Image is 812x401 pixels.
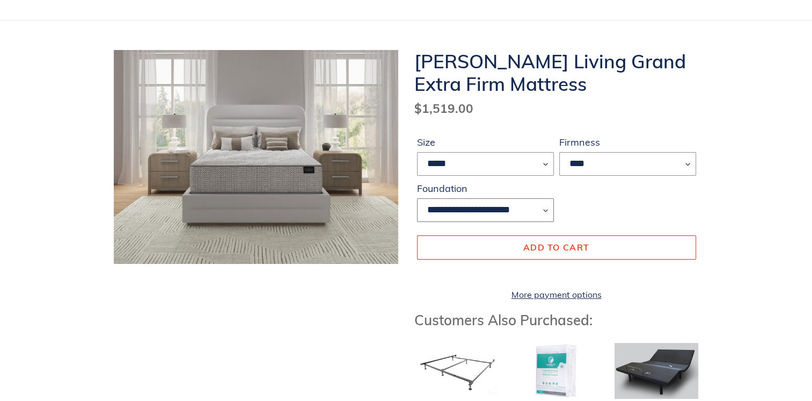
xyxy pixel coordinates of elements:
[414,343,498,399] img: Bed Frame
[523,242,589,253] span: Add to cart
[417,135,554,149] label: Size
[615,343,698,399] img: Adjustable Base
[559,135,696,149] label: Firmness
[414,101,473,116] span: $1,519.00
[414,50,699,95] h1: [PERSON_NAME] Living Grand Extra Firm Mattress
[417,181,554,196] label: Foundation
[414,312,699,328] h3: Customers Also Purchased:
[417,235,696,259] button: Add to cart
[514,343,598,399] img: Mattress Protector
[417,288,696,301] a: More payment options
